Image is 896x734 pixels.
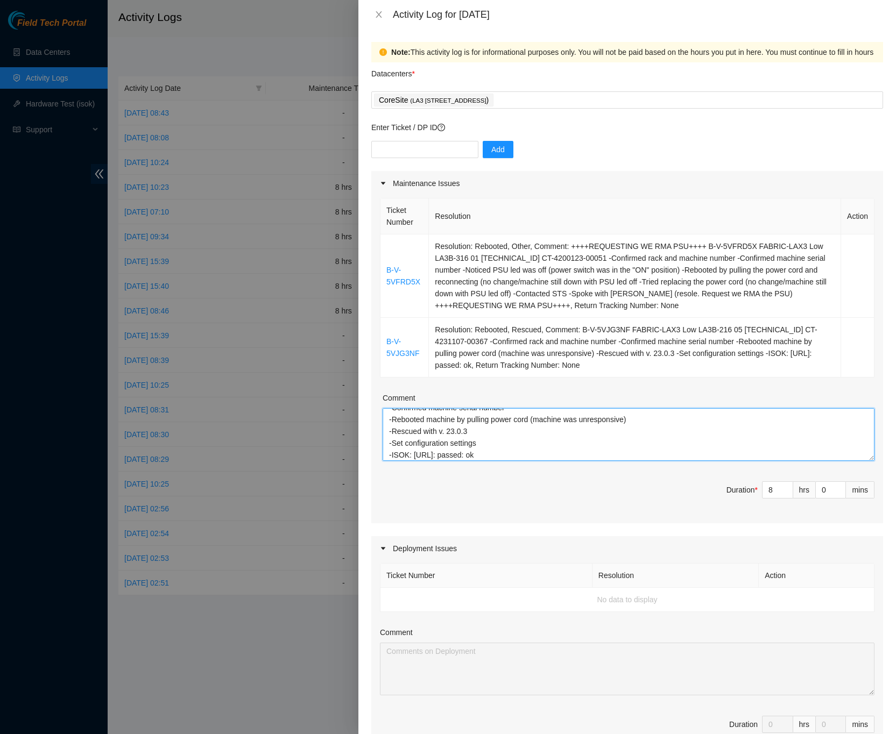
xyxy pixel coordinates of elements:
[380,588,874,612] td: No data to display
[380,180,386,187] span: caret-right
[438,124,445,131] span: question-circle
[379,94,489,106] p: CoreSite )
[375,10,383,19] span: close
[386,266,420,286] a: B-V-5VFRD5X
[491,144,505,155] span: Add
[592,564,759,588] th: Resolution
[483,141,513,158] button: Add
[429,234,841,318] td: Resolution: Rebooted, Other, Comment: ++++REQUESTING WE RMA PSU++++ B-V-5VFRD5X FABRIC-LAX3 Low L...
[383,408,874,461] textarea: Comment
[371,62,415,80] p: Datacenters
[846,716,874,733] div: mins
[393,9,883,20] div: Activity Log for [DATE]
[429,318,841,377] td: Resolution: Rebooted, Rescued, Comment: B-V-5VJG3NF FABRIC-LAX3 Low LA3B-216 05 [TECHNICAL_ID] CT...
[759,564,874,588] th: Action
[380,643,874,695] textarea: Comment
[380,545,386,552] span: caret-right
[386,337,419,358] a: B-V-5VJG3NF
[726,484,758,496] div: Duration
[846,481,874,498] div: mins
[371,10,386,20] button: Close
[371,171,883,196] div: Maintenance Issues
[380,198,429,234] th: Ticket Number
[383,392,415,404] label: Comment
[793,481,816,498] div: hrs
[841,198,874,234] th: Action
[429,198,841,234] th: Resolution
[380,564,592,588] th: Ticket Number
[371,122,883,133] p: Enter Ticket / DP ID
[380,626,413,638] label: Comment
[729,718,758,730] div: Duration
[793,716,816,733] div: hrs
[371,536,883,561] div: Deployment Issues
[379,48,387,56] span: exclamation-circle
[410,97,486,104] span: ( LA3 [STREET_ADDRESS]
[391,46,411,58] strong: Note:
